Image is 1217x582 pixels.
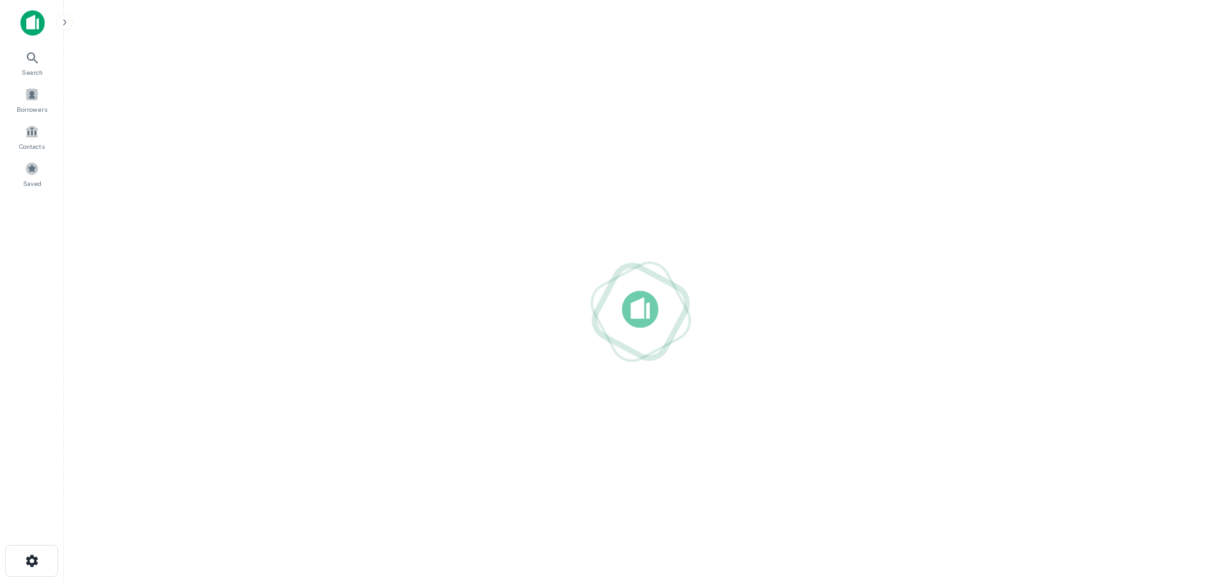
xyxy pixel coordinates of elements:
span: Contacts [19,141,45,151]
a: Contacts [4,119,60,154]
span: Borrowers [17,104,47,114]
span: Search [22,67,43,77]
a: Search [4,45,60,80]
a: Borrowers [4,82,60,117]
span: Saved [23,178,42,188]
img: capitalize-icon.png [20,10,45,36]
a: Saved [4,157,60,191]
